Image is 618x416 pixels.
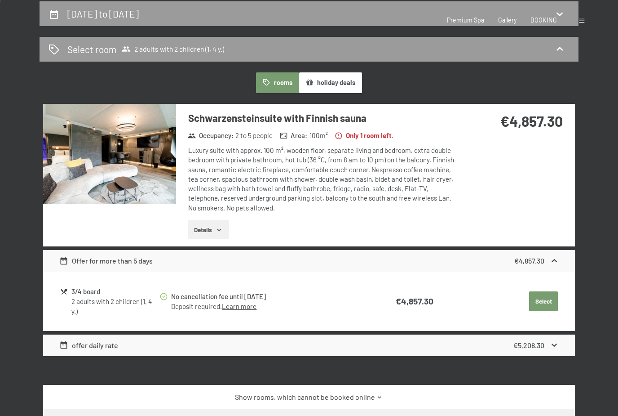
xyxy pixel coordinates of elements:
span: 100 m² [309,131,328,140]
strong: Only 1 room left. [335,131,393,140]
strong: Occupancy : [188,131,234,140]
span: 2 adults with 2 children (1, 4 y.) [122,45,224,54]
div: Offer for more than 5 days€4,857.30 [43,250,575,272]
a: Show rooms, which cannot be booked online [59,392,559,402]
button: Details [188,220,229,240]
strong: €5,208.30 [513,341,544,349]
span: 2 to 5 people [235,131,273,140]
div: Deposit required. [171,302,358,311]
div: No cancellation fee until [DATE] [171,291,358,302]
h3: Schwarzensteinsuite with Finnish sauna [188,111,455,125]
button: Select [529,291,558,311]
button: holiday deals [299,72,362,93]
div: Offer for more than 5 days [59,255,153,266]
strong: €4,857.30 [514,256,544,265]
a: Gallery [498,16,516,24]
h2: [DATE] to [DATE] [67,8,139,19]
div: offer daily rate€5,208.30 [43,335,575,356]
strong: €4,857.30 [396,296,433,306]
strong: €4,857.30 [500,112,563,130]
strong: Area : [280,131,308,140]
div: 3/4 board [71,286,159,297]
img: mss_renderimg.php [43,104,176,204]
div: offer daily rate [59,340,119,351]
a: Premium Spa [447,16,484,24]
button: rooms [256,72,299,93]
a: BOOKING [530,16,557,24]
h2: Select room [67,43,116,56]
a: Learn more [222,302,256,310]
div: Luxury suite with approx. 100 m², wooden floor, separate living and bedroom, extra double bedroom... [188,146,455,213]
div: 2 adults with 2 children (1, 4 y.) [71,297,159,316]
